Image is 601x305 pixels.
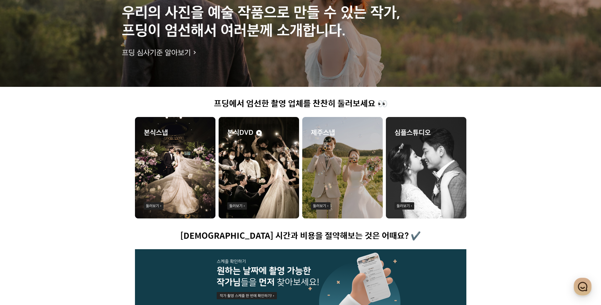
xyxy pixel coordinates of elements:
[42,201,82,217] a: 대화
[98,211,105,216] span: 설정
[58,211,66,216] span: 대화
[135,99,466,109] h1: 프딩에서 엄선한 촬영 업체를 찬찬히 둘러보세요 👀
[82,201,122,217] a: 설정
[2,201,42,217] a: 홈
[20,211,24,216] span: 홈
[135,231,466,241] h1: [DEMOGRAPHIC_DATA] 시간과 비용을 절약해보는 것은 어때요? ✔️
